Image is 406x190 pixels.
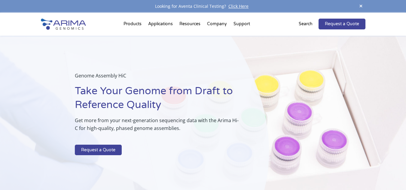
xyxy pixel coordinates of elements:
[75,116,239,137] p: Get more from your next-generation sequencing data with the Arima Hi-C for high-quality, phased g...
[41,2,365,10] div: Looking for Aventa Clinical Testing?
[299,20,313,28] p: Search
[75,72,239,84] p: Genome Assembly HiC
[319,19,365,29] a: Request a Quote
[75,84,239,116] h1: Take Your Genome from Draft to Reference Quality
[75,145,122,155] a: Request a Quote
[226,3,251,9] a: Click Here
[41,19,86,30] img: Arima-Genomics-logo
